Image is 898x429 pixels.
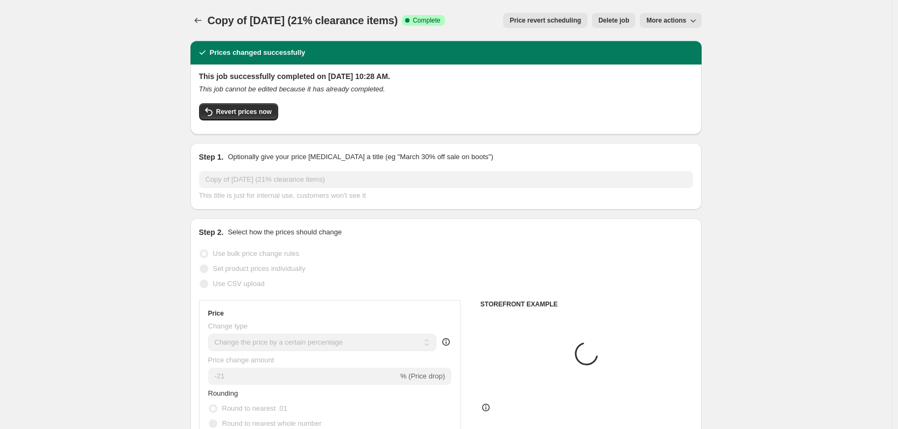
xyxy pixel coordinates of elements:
span: % (Price drop) [400,372,445,380]
span: Rounding [208,389,238,397]
h2: This job successfully completed on [DATE] 10:28 AM. [199,71,693,82]
button: More actions [640,13,701,28]
h3: Price [208,309,224,318]
span: Change type [208,322,248,330]
h2: Step 1. [199,152,224,162]
span: Revert prices now [216,108,272,116]
span: Price change amount [208,356,274,364]
input: 30% off holiday sale [199,171,693,188]
span: This title is just for internal use, customers won't see it [199,191,366,199]
button: Price change jobs [190,13,206,28]
span: Set product prices individually [213,264,306,273]
h6: STOREFRONT EXAMPLE [480,300,693,309]
span: Price revert scheduling [510,16,581,25]
h2: Step 2. [199,227,224,238]
button: Delete job [592,13,635,28]
button: Price revert scheduling [503,13,588,28]
span: Round to nearest .01 [222,404,287,412]
span: Complete [413,16,440,25]
span: Delete job [598,16,629,25]
div: help [441,337,451,347]
h2: Prices changed successfully [210,47,306,58]
span: Use bulk price change rules [213,249,299,258]
span: Use CSV upload [213,280,265,288]
span: Copy of [DATE] (21% clearance items) [208,15,398,26]
input: -15 [208,368,398,385]
button: Revert prices now [199,103,278,120]
span: More actions [646,16,686,25]
span: Round to nearest whole number [222,419,322,427]
p: Select how the prices should change [228,227,342,238]
i: This job cannot be edited because it has already completed. [199,85,385,93]
p: Optionally give your price [MEDICAL_DATA] a title (eg "March 30% off sale on boots") [228,152,493,162]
